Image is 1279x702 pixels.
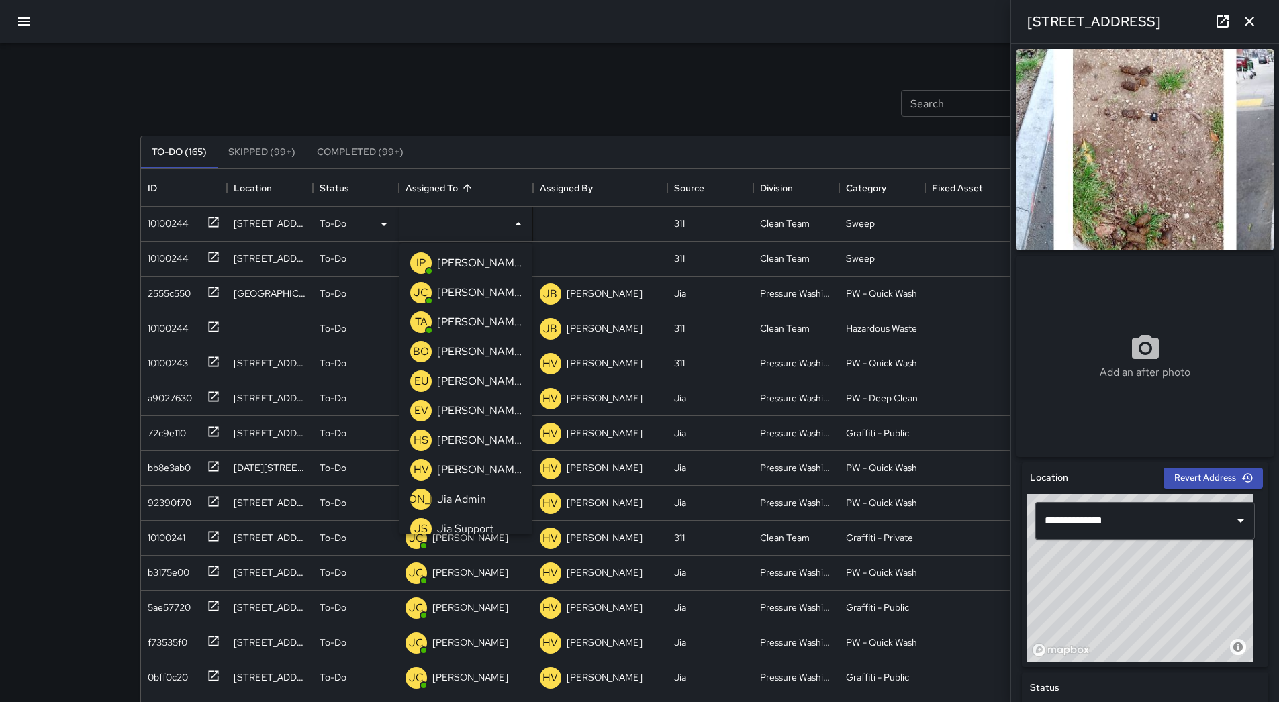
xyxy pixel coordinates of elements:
p: HV [542,635,558,651]
div: Source [674,169,704,207]
p: [PERSON_NAME] [567,461,643,474]
div: bb8e3ab0 [142,456,191,474]
p: HV [414,462,429,478]
p: [PERSON_NAME] [432,566,508,579]
p: JC [409,530,424,546]
div: Pressure Washing [760,496,833,509]
div: Jia [674,391,686,405]
div: PW - Quick Wash [846,496,917,509]
div: Jia [674,601,686,614]
div: Assigned By [533,169,667,207]
p: To-Do [320,356,346,370]
div: Jia [674,461,686,474]
p: [PERSON_NAME] [437,314,522,330]
div: 10100244 [142,211,189,230]
div: Category [846,169,886,207]
p: [PERSON_NAME] [437,403,522,419]
p: To-Do [320,217,346,230]
div: 469 Minna Street [234,566,306,579]
p: To-Do [320,496,346,509]
p: [PERSON_NAME] [567,391,643,405]
div: Graffiti - Public [846,426,909,440]
p: To-Do [320,461,346,474]
div: b3175e00 [142,560,189,579]
p: EU [414,373,428,389]
div: a9027630 [142,386,192,405]
p: [PERSON_NAME] [437,255,522,271]
div: f73535f0 [142,630,187,649]
p: [PERSON_NAME] [432,531,508,544]
div: Jia [674,566,686,579]
div: Graffiti - Public [846,670,909,684]
div: Jia [674,636,686,649]
div: Source [667,169,753,207]
div: Clean Team [760,321,810,335]
div: Jia [674,496,686,509]
p: [PERSON_NAME] [567,426,643,440]
div: 311 [674,321,685,335]
div: Clean Team [760,217,810,230]
div: Pressure Washing [760,461,833,474]
p: [PERSON_NAME] [567,670,643,684]
p: [PERSON_NAME] Overall [437,344,522,360]
p: HV [542,530,558,546]
p: HV [542,495,558,511]
p: JC [409,600,424,616]
div: 970 Folsom Street [234,496,306,509]
p: HV [542,600,558,616]
div: ID [141,169,227,207]
div: Pressure Washing [760,426,833,440]
div: Fixed Asset [925,169,1011,207]
p: BO [413,344,429,360]
div: Pressure Washing [760,670,833,684]
div: 1200-1208 Market Street [234,461,306,474]
div: 12 6th Street [234,670,306,684]
div: Hazardous Waste [846,321,917,335]
p: To-Do [320,636,346,649]
p: [PERSON_NAME] [437,373,522,389]
div: Assigned By [540,169,593,207]
div: Division [760,169,793,207]
p: JC [409,635,424,651]
div: Pressure Washing [760,566,833,579]
div: Status [313,169,399,207]
div: 514 Minna Street [234,636,306,649]
p: To-Do [320,287,346,300]
p: JC [409,670,424,686]
div: 311 [674,531,685,544]
div: PW - Quick Wash [846,461,917,474]
div: PW - Quick Wash [846,566,917,579]
div: 5ae57720 [142,595,191,614]
div: Jia [674,426,686,440]
button: Sort [458,179,477,197]
div: 311 [674,356,685,370]
div: 102 6th Street [234,356,306,370]
div: 90 Mint Street [234,217,306,230]
p: To-Do [320,426,346,440]
p: TA [415,314,428,330]
div: Clean Team [760,531,810,544]
p: JB [543,286,557,302]
div: 10100244 [142,246,189,265]
p: JC [409,565,424,581]
div: Pressure Washing [760,636,833,649]
div: 72c9e110 [142,421,186,440]
button: Completed (99+) [306,136,414,168]
div: 10100244 [142,316,189,335]
div: Clean Team [760,252,810,265]
div: ID [148,169,157,207]
p: [PERSON_NAME] [432,601,508,614]
div: Status [320,169,349,207]
p: Jia Support [437,521,493,537]
p: [PERSON_NAME] [567,356,643,370]
div: Pressure Washing [760,287,833,300]
button: To-Do (165) [141,136,218,168]
p: [PERSON_NAME] [437,432,522,448]
p: [PERSON_NAME] [567,566,643,579]
p: HV [542,425,558,442]
div: 1286 Mission Street [234,601,306,614]
div: PW - Deep Clean [846,391,918,405]
div: 2555c550 [142,281,191,300]
div: 92390f70 [142,491,191,509]
div: 1232 Market Street [234,287,306,300]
